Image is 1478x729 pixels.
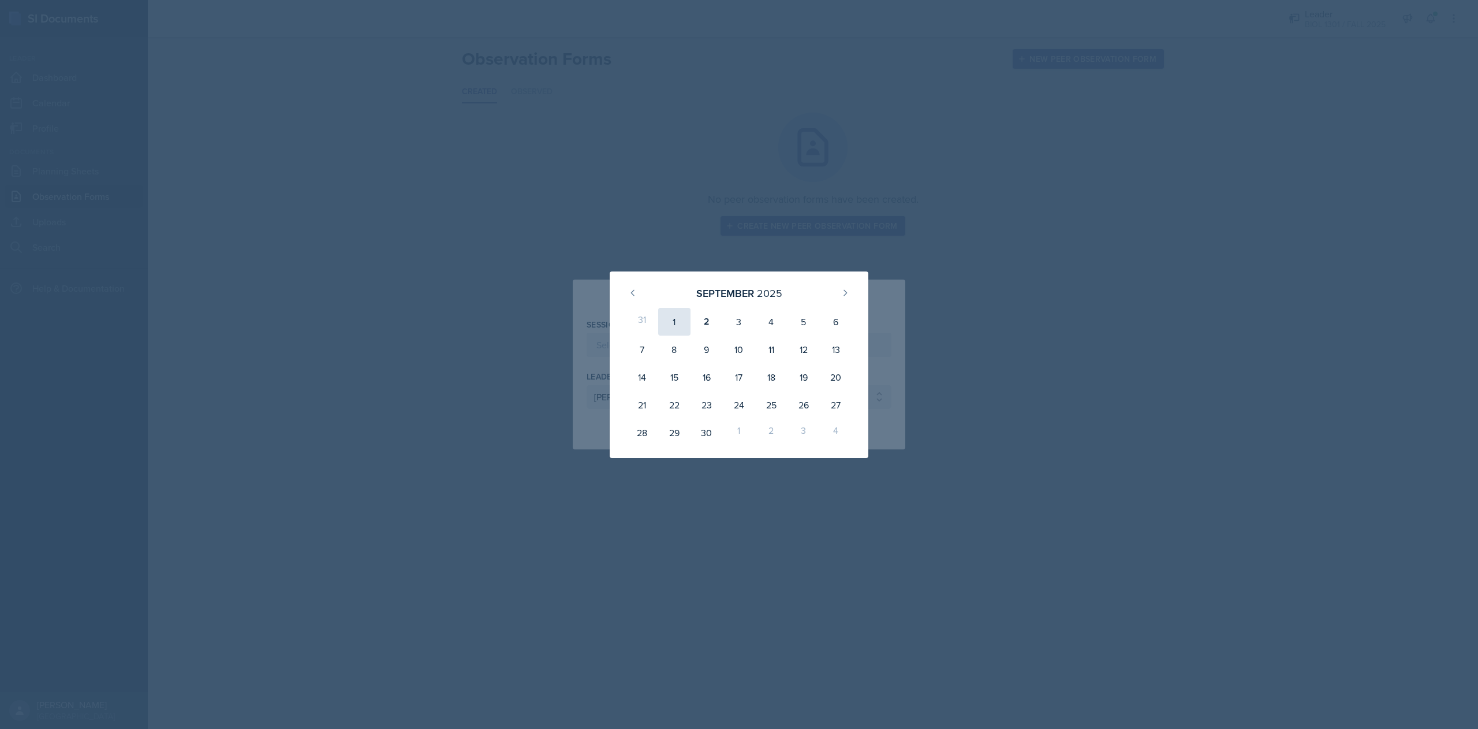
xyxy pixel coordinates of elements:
div: 2025 [757,285,782,301]
div: 18 [755,363,787,391]
div: 28 [626,419,658,447]
div: 17 [723,363,755,391]
div: 19 [787,363,820,391]
div: 3 [723,308,755,336]
div: 4 [820,419,852,447]
div: 3 [787,419,820,447]
div: 1 [658,308,691,336]
div: 2 [755,419,787,447]
div: 2 [691,308,723,336]
div: 7 [626,336,658,363]
div: 13 [820,336,852,363]
div: 5 [787,308,820,336]
div: 25 [755,391,787,419]
div: 4 [755,308,787,336]
div: 6 [820,308,852,336]
div: 12 [787,336,820,363]
div: 30 [691,419,723,447]
div: 26 [787,391,820,419]
div: 22 [658,391,691,419]
div: 20 [820,363,852,391]
div: 8 [658,336,691,363]
div: 10 [723,336,755,363]
div: September [696,285,754,301]
div: 24 [723,391,755,419]
div: 11 [755,336,787,363]
div: 21 [626,391,658,419]
div: 29 [658,419,691,447]
div: 27 [820,391,852,419]
div: 14 [626,363,658,391]
div: 31 [626,308,658,336]
div: 15 [658,363,691,391]
div: 16 [691,363,723,391]
div: 23 [691,391,723,419]
div: 1 [723,419,755,447]
div: 9 [691,336,723,363]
